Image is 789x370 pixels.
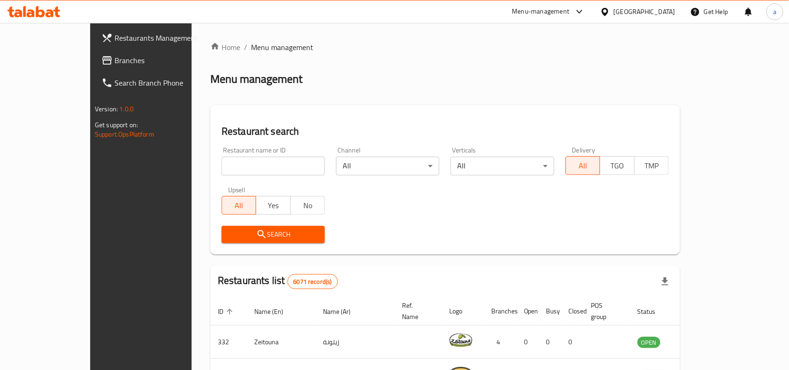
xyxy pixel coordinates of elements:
span: 6071 record(s) [288,277,337,286]
button: Yes [256,196,290,215]
td: 0 [561,326,584,359]
button: Search [222,226,325,243]
input: Search for restaurant name or ID.. [222,157,325,175]
button: All [566,156,600,175]
span: Search Branch Phone [115,77,215,88]
nav: breadcrumb [210,42,680,53]
span: Search [229,229,317,240]
button: No [290,196,325,215]
a: Search Branch Phone [94,72,222,94]
th: Logo [442,297,484,326]
label: Upsell [228,187,245,193]
td: 4 [484,326,516,359]
label: Delivery [572,147,595,153]
span: All [570,159,596,173]
button: TMP [634,156,669,175]
button: All [222,196,256,215]
div: All [451,157,554,175]
th: Closed [561,297,584,326]
td: 0 [539,326,561,359]
span: TGO [604,159,631,173]
div: Menu-management [512,6,570,17]
span: Branches [115,55,215,66]
span: Version: [95,103,118,115]
span: ID [218,306,236,317]
th: Busy [539,297,561,326]
a: Branches [94,49,222,72]
span: Name (En) [254,306,295,317]
span: OPEN [638,337,660,348]
div: [GEOGRAPHIC_DATA] [614,7,675,17]
h2: Restaurant search [222,124,669,138]
span: Name (Ar) [323,306,363,317]
div: All [336,157,439,175]
span: Ref. Name [402,300,430,322]
td: 332 [210,326,247,359]
td: Zeitouna [247,326,316,359]
span: TMP [638,159,665,173]
div: Export file [654,270,676,293]
div: OPEN [638,337,660,348]
span: a [773,7,776,17]
h2: Menu management [210,72,302,87]
th: Branches [484,297,516,326]
span: Restaurants Management [115,32,215,44]
li: / [244,42,247,53]
td: زيتونة [316,326,394,359]
span: Status [638,306,668,317]
h2: Restaurants list [218,274,338,289]
a: Restaurants Management [94,27,222,49]
a: Home [210,42,240,53]
span: POS group [591,300,619,322]
div: Total records count [287,274,338,289]
span: Get support on: [95,119,138,131]
a: Support.OpsPlatform [95,128,154,140]
span: Yes [260,199,287,212]
td: 0 [516,326,539,359]
span: 1.0.0 [119,103,134,115]
span: Menu management [251,42,313,53]
span: All [226,199,252,212]
th: Open [516,297,539,326]
span: No [294,199,321,212]
img: Zeitouna [449,328,473,352]
button: TGO [600,156,634,175]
